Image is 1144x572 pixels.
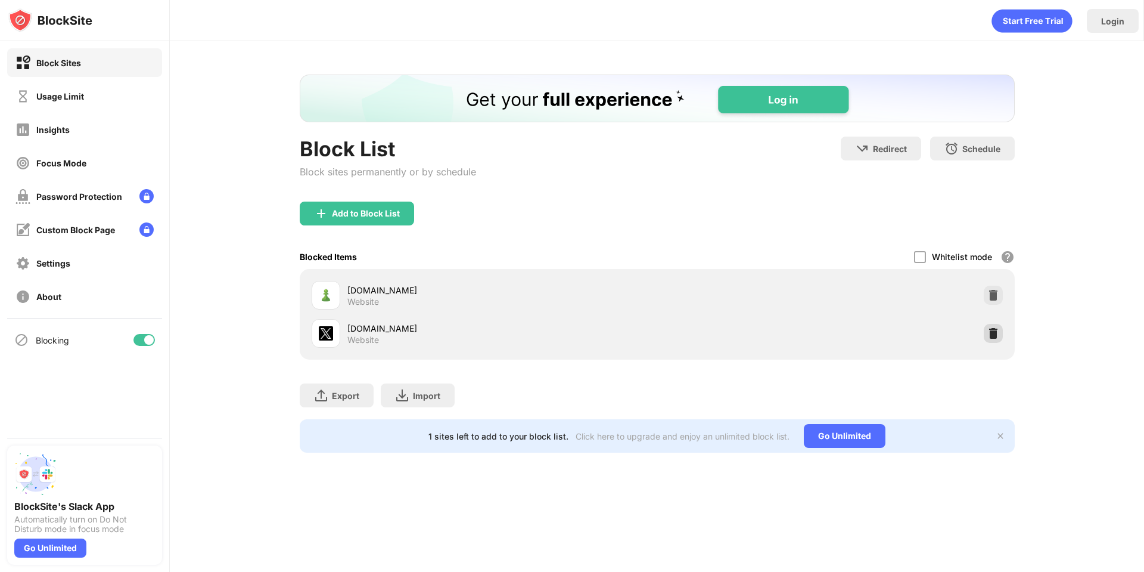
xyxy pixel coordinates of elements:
[14,500,155,512] div: BlockSite's Slack App
[932,252,992,262] div: Whitelist mode
[139,189,154,203] img: lock-menu.svg
[15,55,30,70] img: block-on.svg
[413,391,440,401] div: Import
[36,158,86,168] div: Focus Mode
[36,335,69,345] div: Blocking
[300,137,476,161] div: Block List
[14,333,29,347] img: blocking-icon.svg
[36,91,84,101] div: Usage Limit
[347,335,379,345] div: Website
[36,125,70,135] div: Insights
[1101,16,1124,26] div: Login
[873,144,907,154] div: Redirect
[36,191,122,202] div: Password Protection
[139,222,154,237] img: lock-menu.svg
[15,256,30,271] img: settings-off.svg
[15,222,30,237] img: customize-block-page-off.svg
[804,424,885,448] div: Go Unlimited
[15,122,30,137] img: insights-off.svg
[962,144,1000,154] div: Schedule
[332,391,359,401] div: Export
[347,322,657,335] div: [DOMAIN_NAME]
[332,209,400,218] div: Add to Block List
[14,453,57,496] img: push-slack.svg
[996,431,1005,441] img: x-button.svg
[347,296,379,307] div: Website
[15,89,30,104] img: time-usage-off.svg
[300,252,357,262] div: Blocked Items
[15,156,30,171] img: focus-off.svg
[15,189,30,204] img: password-protection-off.svg
[300,166,476,178] div: Block sites permanently or by schedule
[347,284,657,296] div: [DOMAIN_NAME]
[991,9,1072,33] div: animation
[36,58,81,68] div: Block Sites
[319,288,333,302] img: favicons
[15,289,30,304] img: about-off.svg
[14,515,155,534] div: Automatically turn on Do Not Disturb mode in focus mode
[576,431,789,441] div: Click here to upgrade and enjoy an unlimited block list.
[8,8,92,32] img: logo-blocksite.svg
[428,431,568,441] div: 1 sites left to add to your block list.
[36,225,115,235] div: Custom Block Page
[300,75,1015,122] iframe: Banner
[36,258,70,268] div: Settings
[36,292,61,302] div: About
[14,539,86,558] div: Go Unlimited
[319,326,333,341] img: favicons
